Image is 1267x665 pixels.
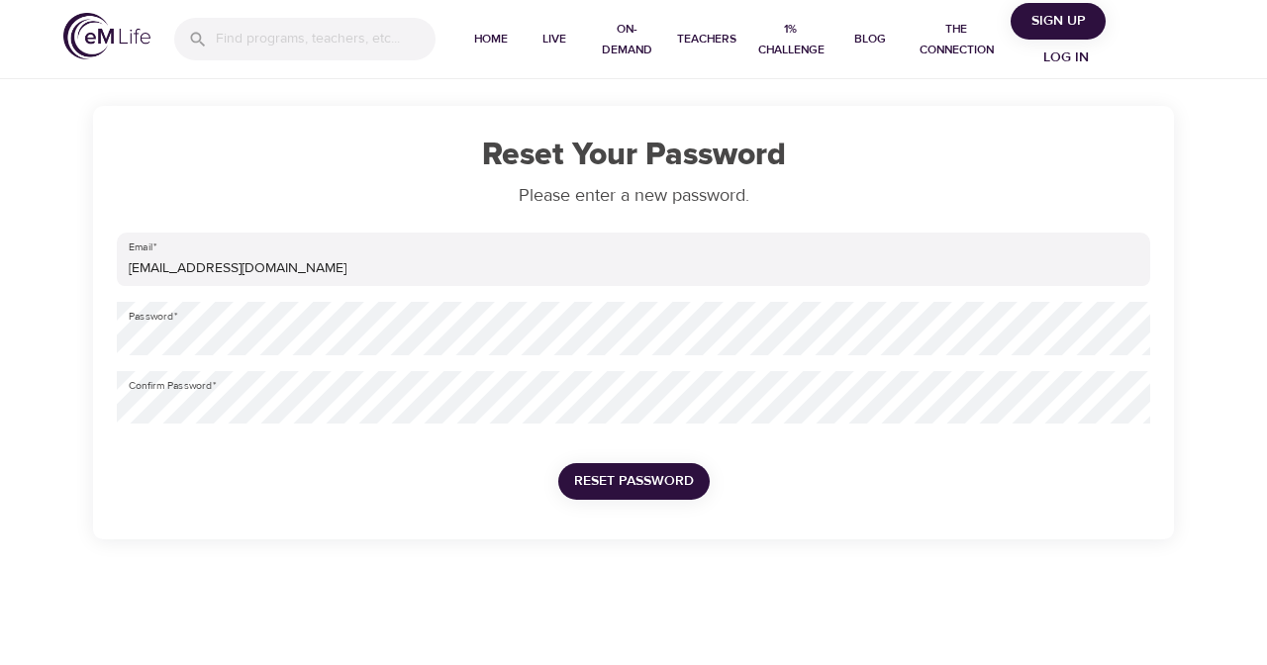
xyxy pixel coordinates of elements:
[117,182,1150,209] p: Please enter a new password.
[216,18,436,60] input: Find programs, teachers, etc...
[594,19,661,60] span: On-Demand
[677,29,736,49] span: Teachers
[1011,3,1106,40] button: Sign Up
[117,138,1150,174] h1: Reset Your Password
[910,19,1003,60] span: The Connection
[531,29,578,49] span: Live
[467,29,515,49] span: Home
[752,19,830,60] span: 1% Challenge
[574,469,694,494] span: Reset Password
[558,463,710,500] button: Reset Password
[846,29,894,49] span: Blog
[1026,46,1106,70] span: Log in
[1019,9,1098,34] span: Sign Up
[63,13,150,59] img: logo
[1019,40,1114,76] button: Log in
